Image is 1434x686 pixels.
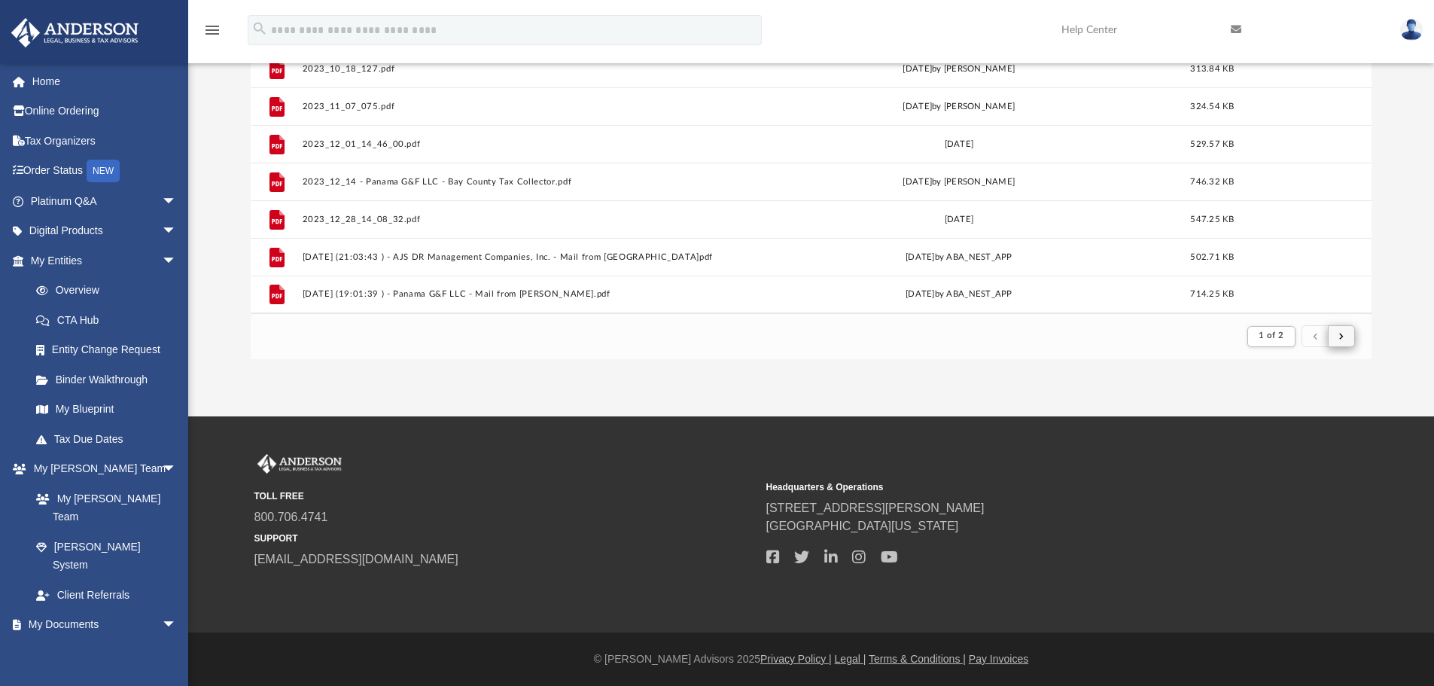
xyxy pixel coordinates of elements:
a: Binder Walkthrough [21,364,199,395]
div: [DATE] by [PERSON_NAME] [742,62,1176,75]
a: menu [203,29,221,39]
a: Client Referrals [21,580,192,610]
button: [DATE] (21:03:43 ) - AJS DR Management Companies, Inc. - Mail from [GEOGRAPHIC_DATA]pdf [302,252,735,262]
span: 324.54 KB [1190,102,1234,110]
small: SUPPORT [254,532,756,545]
a: Overview [21,276,199,306]
div: [DATE] by [PERSON_NAME] [742,99,1176,113]
div: [DATE] by ABA_NEST_APP [742,250,1176,264]
button: 2023_12_01_14_46_00.pdf [302,139,735,149]
div: [DATE] by [PERSON_NAME] [742,175,1176,188]
a: Online Ordering [11,96,199,127]
button: 2023_10_18_127.pdf [302,64,735,74]
a: My Entitiesarrow_drop_down [11,245,199,276]
div: © [PERSON_NAME] Advisors 2025 [188,651,1434,667]
a: CTA Hub [21,305,199,335]
a: [GEOGRAPHIC_DATA][US_STATE] [766,520,959,532]
div: [DATE] by ABA_NEST_APP [742,288,1176,301]
button: More options [1285,95,1320,117]
a: Order StatusNEW [11,156,199,187]
span: arrow_drop_down [162,186,192,217]
small: TOLL FREE [254,489,756,503]
a: My Blueprint [21,395,192,425]
button: More options [1285,170,1320,193]
a: Digital Productsarrow_drop_down [11,216,199,246]
a: Terms & Conditions | [869,653,966,665]
a: My Documentsarrow_drop_down [11,610,192,640]
button: 2023_12_14 - Panama G&F LLC - Bay County Tax Collector.pdf [302,177,735,187]
span: 714.25 KB [1190,290,1234,298]
span: arrow_drop_down [162,454,192,485]
i: search [251,20,268,37]
span: 313.84 KB [1190,64,1234,72]
button: 2023_11_07_075.pdf [302,102,735,111]
a: My [PERSON_NAME] Team [21,483,184,532]
span: arrow_drop_down [162,216,192,247]
a: Tax Due Dates [21,424,199,454]
a: Pay Invoices [969,653,1028,665]
img: Anderson Advisors Platinum Portal [254,454,345,474]
span: 1 of 2 [1259,331,1283,340]
span: 547.25 KB [1190,215,1234,223]
a: Home [11,66,199,96]
button: More options [1285,283,1320,306]
span: arrow_drop_down [162,245,192,276]
span: 529.57 KB [1190,139,1234,148]
a: [PERSON_NAME] System [21,532,192,580]
button: [DATE] (19:01:39 ) - Panama G&F LLC - Mail from [PERSON_NAME].pdf [302,289,735,299]
a: Tax Organizers [11,126,199,156]
a: [EMAIL_ADDRESS][DOMAIN_NAME] [254,553,458,566]
span: 502.71 KB [1190,252,1234,261]
a: My [PERSON_NAME] Teamarrow_drop_down [11,454,192,484]
span: arrow_drop_down [162,610,192,641]
img: Anderson Advisors Platinum Portal [7,18,143,47]
button: More options [1285,57,1320,80]
div: [DATE] [742,212,1176,226]
a: Platinum Q&Aarrow_drop_down [11,186,199,216]
small: Headquarters & Operations [766,480,1268,494]
img: User Pic [1400,19,1423,41]
button: 2023_12_28_14_08_32.pdf [302,215,735,224]
button: More options [1285,208,1320,230]
div: NEW [87,160,120,182]
button: More options [1285,245,1320,268]
button: 1 of 2 [1247,326,1295,347]
button: More options [1285,133,1320,155]
a: 800.706.4741 [254,511,328,523]
a: Privacy Policy | [760,653,832,665]
span: 746.32 KB [1190,177,1234,185]
i: menu [203,21,221,39]
a: Entity Change Request [21,335,199,365]
a: [STREET_ADDRESS][PERSON_NAME] [766,502,985,514]
div: [DATE] [742,137,1176,151]
div: grid [251,47,1372,313]
a: Legal | [835,653,866,665]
